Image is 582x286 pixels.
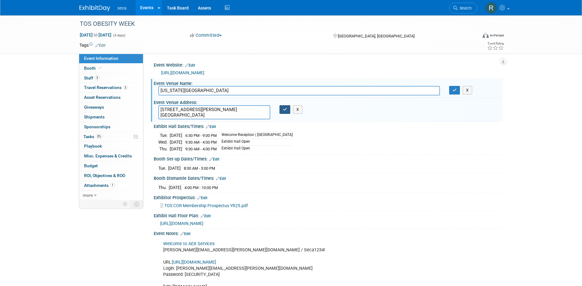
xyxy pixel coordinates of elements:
[79,141,143,151] a: Playbook
[84,173,125,178] span: ROI, Objectives & ROO
[96,134,102,139] span: 0%
[463,86,472,95] button: X
[84,95,121,100] span: Asset Reservations
[168,165,181,171] td: [DATE]
[79,32,112,38] span: [DATE] [DATE]
[95,43,106,48] a: Edit
[170,132,182,139] td: [DATE]
[98,66,102,70] i: Booth reservation complete
[79,151,143,161] a: Misc. Expenses & Credits
[79,161,143,171] a: Budget
[160,203,248,208] a: TOS COR Membership Prospectus YR25.pdf
[158,139,170,146] td: Wed.
[170,139,182,146] td: [DATE]
[158,132,170,139] td: Tue.
[209,157,219,161] a: Edit
[113,33,125,37] span: (4 days)
[130,200,143,208] td: Toggle Event Tabs
[197,196,207,200] a: Edit
[154,229,503,237] div: Event Notes:
[216,176,226,181] a: Edit
[490,33,504,38] div: In-Person
[170,145,182,152] td: [DATE]
[185,140,217,145] span: 9:30 AM - 4:00 PM
[79,171,143,180] a: ROI, Objectives & ROO
[79,5,110,11] img: ExhibitDay
[154,193,503,201] div: Exhibitor Prospectus:
[158,165,168,171] td: Tue.
[184,185,218,190] span: 4:00 PM - 10:00 PM
[79,122,143,132] a: Sponsorships
[160,221,203,226] a: [URL][DOMAIN_NAME]
[441,32,504,41] div: Event Format
[154,154,503,162] div: Booth Set-up Dates/Times:
[485,2,497,14] img: Rachel Jordan
[185,133,217,138] span: 6:30 PM - 9:00 PM
[84,66,103,71] span: Booth
[79,132,143,141] a: Tasks0%
[161,70,204,75] a: [URL][DOMAIN_NAME]
[164,203,248,208] span: TOS COR Membership Prospectus YR25.pdf
[79,54,143,63] a: Event Information
[79,102,143,112] a: Giveaways
[154,122,503,130] div: Exhibit Hall Dates/Times:
[206,125,216,129] a: Edit
[123,85,128,90] span: 3
[79,112,143,122] a: Shipments
[79,42,106,48] td: Tags
[120,200,131,208] td: Personalize Event Tab Strip
[487,42,504,45] div: Event Rating
[184,166,215,171] span: 8:00 AM - 5:00 PM
[84,85,128,90] span: Travel Reservations
[154,60,503,68] div: Event Website:
[218,139,293,146] td: Exhibit Hall Open
[449,3,477,14] a: Search
[84,75,99,80] span: Staff
[158,184,169,191] td: Thu.
[154,211,503,219] div: Exhibit Hall Floor Plan:
[201,214,211,218] a: Edit
[172,260,216,265] a: [URL][DOMAIN_NAME]
[79,93,143,102] a: Asset Reservations
[188,32,224,39] button: Committed
[79,73,143,83] a: Staff3
[84,163,98,168] span: Budget
[154,98,503,106] div: Event Venue Address:
[84,114,105,119] span: Shipments
[163,241,214,246] a: Welcome to AEX Services
[118,6,127,10] span: seca
[169,184,181,191] td: [DATE]
[79,181,143,190] a: Attachments1
[180,232,191,236] a: Edit
[110,183,115,187] span: 1
[154,79,503,87] div: Event Venue Name:
[84,144,102,149] span: Playbook
[84,105,104,110] span: Giveaways
[83,193,93,198] span: more
[79,83,143,92] a: Travel Reservations3
[84,56,118,61] span: Event Information
[93,33,98,37] span: to
[79,191,143,200] a: more
[158,145,170,152] td: Thu.
[457,6,472,10] span: Search
[185,147,217,151] span: 9:30 AM - 4:00 PM
[293,105,303,114] button: X
[218,132,293,139] td: Welcome Reception | [GEOGRAPHIC_DATA]
[84,124,110,129] span: Sponsorships
[218,145,293,152] td: Exhibit Hall Open
[154,174,503,182] div: Booth Dismantle Dates/Times:
[84,153,132,158] span: Misc. Expenses & Credits
[83,134,102,139] span: Tasks
[79,64,143,73] a: Booth
[78,18,468,29] div: TOS OBESITY WEEK
[95,75,99,80] span: 3
[185,63,195,68] a: Edit
[338,34,414,38] span: [GEOGRAPHIC_DATA], [GEOGRAPHIC_DATA]
[84,183,115,188] span: Attachments
[483,33,489,38] img: Format-Inperson.png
